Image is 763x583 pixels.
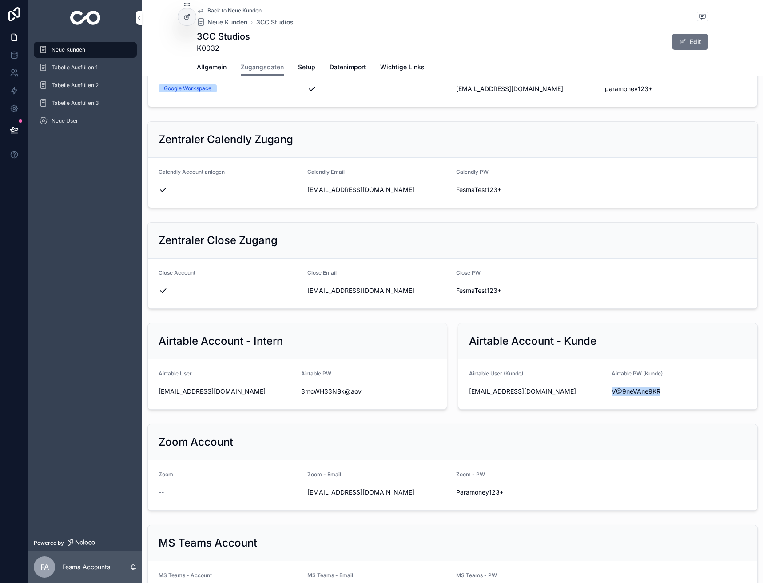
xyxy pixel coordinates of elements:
span: [EMAIL_ADDRESS][DOMAIN_NAME] [307,185,449,194]
span: Zoom [159,471,173,478]
span: MS Teams - PW [456,572,497,579]
span: [EMAIL_ADDRESS][DOMAIN_NAME] [469,387,604,396]
a: Allgemein [197,59,227,77]
span: Close Account [159,269,195,276]
span: Neue User [52,117,78,124]
a: Wichtige Links [380,59,425,77]
span: [EMAIL_ADDRESS][DOMAIN_NAME] [456,84,598,93]
h2: Airtable Account - Intern [159,334,283,348]
span: 3mcWH33NBk@aov [301,387,437,396]
span: FesmaTest123+ [456,286,598,295]
span: Airtable User [159,370,192,377]
h2: Zentraler Calendly Zugang [159,132,293,147]
a: Tabelle Ausfüllen 1 [34,60,137,76]
span: V@9neVAne9KR [612,387,747,396]
h1: 3CC Studios [197,30,250,43]
div: scrollable content [28,36,142,140]
a: Neue Kunden [197,18,247,27]
span: paramoney123+ [605,84,747,93]
a: Powered by [28,535,142,551]
h2: Zoom Account [159,435,233,449]
a: Tabelle Ausfüllen 3 [34,95,137,111]
span: Calendly PW [456,168,489,175]
span: [EMAIL_ADDRESS][DOMAIN_NAME] [307,488,449,497]
span: Tabelle Ausfüllen 2 [52,82,99,89]
span: Setup [298,63,315,72]
span: Neue Kunden [52,46,85,53]
span: Calendly Email [307,168,345,175]
span: FA [40,562,49,572]
span: MS Teams - Account [159,572,212,579]
a: Tabelle Ausfüllen 2 [34,77,137,93]
span: Paramoney123+ [456,488,598,497]
span: Airtable PW (Kunde) [612,370,663,377]
span: Airtable User (Kunde) [469,370,523,377]
span: [EMAIL_ADDRESS][DOMAIN_NAME] [307,286,449,295]
a: Datenimport [330,59,366,77]
h2: Airtable Account - Kunde [469,334,596,348]
span: -- [159,488,164,497]
span: K0032 [197,43,250,53]
span: Close Email [307,269,337,276]
span: Zoom - Email [307,471,341,478]
span: Zugangsdaten [241,63,284,72]
img: App logo [70,11,101,25]
span: Neue Kunden [207,18,247,27]
span: Close PW [456,269,481,276]
span: Tabelle Ausfüllen 3 [52,100,99,107]
span: Zoom - PW [456,471,485,478]
a: Zugangsdaten [241,59,284,76]
span: Back to Neue Kunden [207,7,262,14]
span: Tabelle Ausfüllen 1 [52,64,98,71]
span: Calendly Account anlegen [159,168,225,175]
span: Powered by [34,539,64,547]
span: Airtable PW [301,370,331,377]
span: MS Teams - Email [307,572,353,579]
span: Datenimport [330,63,366,72]
span: FesmaTest123+ [456,185,598,194]
h2: MS Teams Account [159,536,257,550]
div: Google Workspace [164,84,211,92]
span: Wichtige Links [380,63,425,72]
a: Setup [298,59,315,77]
p: Fesma Accounts [62,563,110,571]
a: Neue Kunden [34,42,137,58]
span: Allgemein [197,63,227,72]
button: Edit [672,34,708,50]
a: 3CC Studios [256,18,294,27]
span: [EMAIL_ADDRESS][DOMAIN_NAME] [159,387,294,396]
h2: Zentraler Close Zugang [159,233,278,248]
a: Back to Neue Kunden [197,7,262,14]
a: Neue User [34,113,137,129]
